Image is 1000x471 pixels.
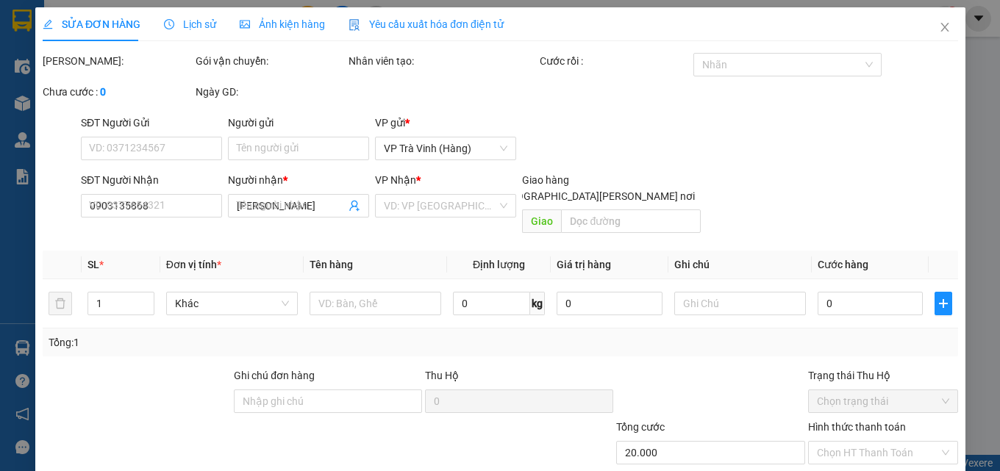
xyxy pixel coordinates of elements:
[43,18,140,30] span: SỬA ĐƠN HÀNG
[561,209,700,233] input: Dọc đường
[87,259,99,270] span: SL
[674,292,806,315] input: Ghi Chú
[49,334,387,350] div: Tổng: 1
[557,259,611,270] span: Giá trị hàng
[616,421,665,433] span: Tổng cước
[807,367,957,384] div: Trạng thái Thu Hộ
[309,292,440,315] input: VD: Bàn, Ghế
[375,174,416,186] span: VP Nhận
[384,137,507,159] span: VP Trà Vinh (Hàng)
[473,259,525,270] span: Định lượng
[49,292,72,315] button: delete
[234,389,422,413] input: Ghi chú đơn hàng
[164,19,174,29] span: clock-circle
[349,200,360,212] span: user-add
[938,21,950,33] span: close
[81,172,222,188] div: SĐT Người Nhận
[522,174,569,186] span: Giao hàng
[349,18,504,30] span: Yêu cầu xuất hóa đơn điện tử
[425,370,459,381] span: Thu Hộ
[196,53,346,69] div: Gói vận chuyển:
[349,19,360,31] img: icon
[309,259,352,270] span: Tên hàng
[668,251,812,279] th: Ghi chú
[935,292,951,315] button: plus
[375,115,516,131] div: VP gửi
[43,84,193,100] div: Chưa cước :
[924,7,965,48] button: Close
[165,259,221,270] span: Đơn vị tính
[240,19,250,29] span: picture
[522,209,561,233] span: Giao
[174,292,288,314] span: Khác
[530,292,545,315] span: kg
[234,370,315,381] label: Ghi chú đơn hàng
[349,53,537,69] div: Nhân viên tạo:
[493,188,700,204] span: [GEOGRAPHIC_DATA][PERSON_NAME] nơi
[807,421,905,433] label: Hình thức thanh toán
[164,18,216,30] span: Lịch sử
[196,84,346,100] div: Ngày GD:
[240,18,325,30] span: Ảnh kiện hàng
[43,53,193,69] div: [PERSON_NAME]:
[81,115,222,131] div: SĐT Người Gửi
[540,53,690,69] div: Cước rồi :
[818,259,868,270] span: Cước hàng
[43,19,53,29] span: edit
[228,115,369,131] div: Người gửi
[935,298,951,309] span: plus
[100,86,106,98] b: 0
[816,390,949,412] span: Chọn trạng thái
[228,172,369,188] div: Người nhận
